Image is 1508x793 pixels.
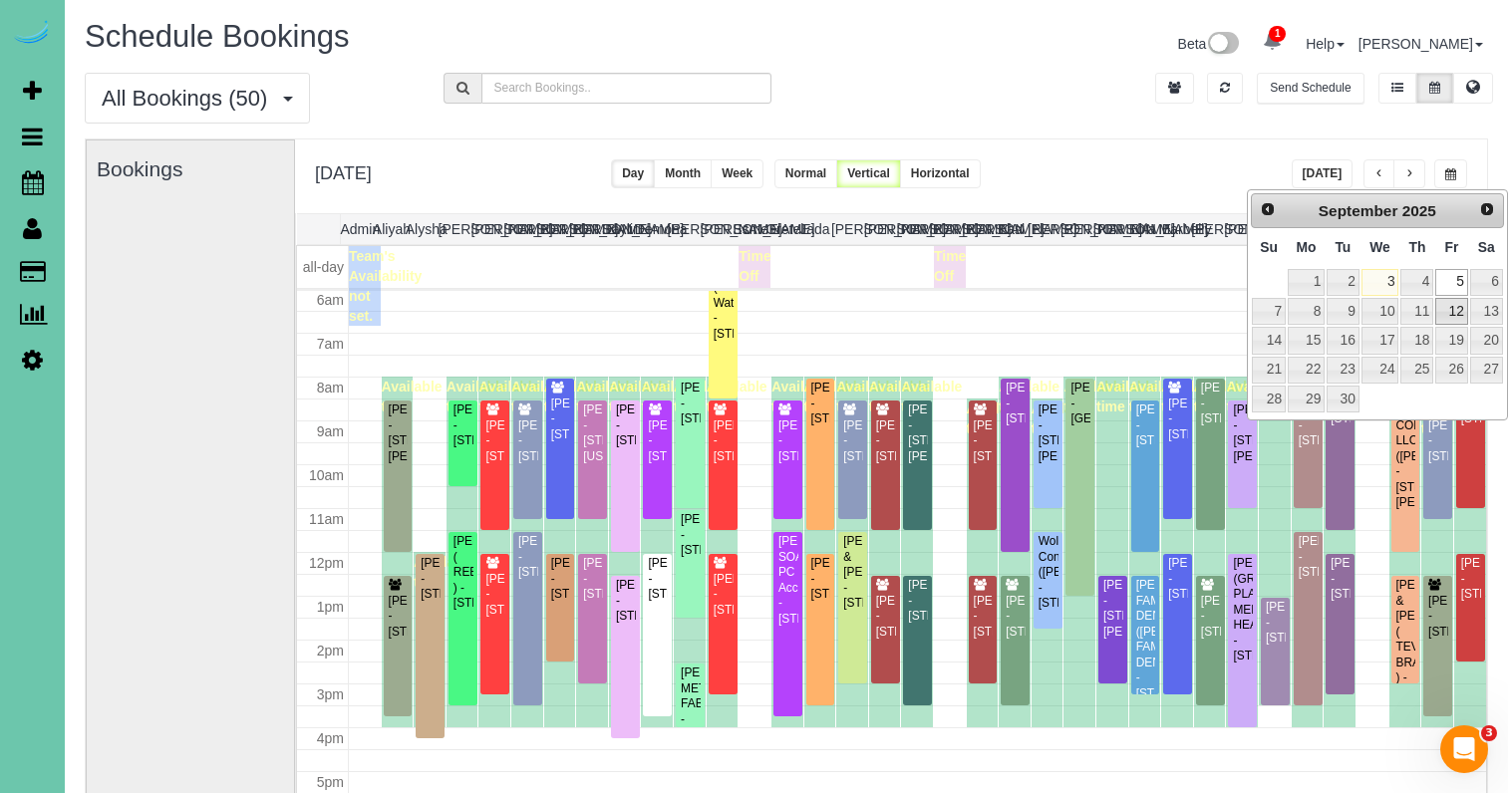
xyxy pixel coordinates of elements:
a: 13 [1470,298,1503,325]
span: Thursday [1408,239,1425,255]
div: [PERSON_NAME] - [STREET_ADDRESS] [647,556,668,602]
th: Gretel [765,214,798,244]
span: Available time [511,379,572,414]
th: [PERSON_NAME] [668,214,701,244]
div: [PERSON_NAME] - [STREET_ADDRESS] [388,594,409,640]
span: Available time [1226,379,1287,414]
a: 10 [1361,298,1399,325]
div: [PERSON_NAME] - [STREET_ADDRESS] [1005,594,1026,640]
div: [PERSON_NAME] - [STREET_ADDRESS] [1427,418,1448,464]
div: [PERSON_NAME] - [STREET_ADDRESS] [777,418,798,464]
div: [PERSON_NAME] - [GEOGRAPHIC_DATA] [1069,381,1090,426]
div: [PERSON_NAME] - [STREET_ADDRESS] [420,556,441,602]
div: [PERSON_NAME] - [STREET_ADDRESS] [875,594,896,640]
span: Available time [414,554,474,590]
button: Send Schedule [1257,73,1363,104]
span: 11am [309,511,344,527]
button: Vertical [836,159,901,188]
span: Available time [1161,379,1222,414]
span: Available time [641,379,702,414]
div: [PERSON_NAME] (GREAT PLAINS MENTAL HEALTH) - [STREET_ADDRESS] [1232,556,1253,663]
span: Available time [967,400,1028,436]
th: [PERSON_NAME] [864,214,897,244]
div: [PERSON_NAME] - [STREET_ADDRESS] [680,381,701,426]
th: Marbelly [1158,214,1191,244]
div: [PERSON_NAME] - [STREET_ADDRESS][PERSON_NAME] [1102,578,1123,640]
h3: Bookings [97,157,284,180]
th: [PERSON_NAME] [470,214,503,244]
a: 4 [1400,269,1433,296]
span: Available time [609,379,670,414]
div: [PERSON_NAME] - [STREET_ADDRESS] [1167,396,1188,442]
div: [PERSON_NAME] - [STREET_ADDRESS] [1298,534,1319,580]
span: Available time [1194,379,1255,414]
span: Available time [1129,379,1190,414]
div: [PERSON_NAME] - [STREET_ADDRESS] [973,594,994,640]
span: Available time [447,379,507,414]
div: [PERSON_NAME] - [STREET_ADDRESS] [842,418,863,464]
th: [PERSON_NAME] [700,214,733,244]
span: All Bookings (50) [102,86,277,111]
div: [PERSON_NAME] FAMILY DENTAL ([PERSON_NAME] FAMILY DENTAL) - [STREET_ADDRESS] [1135,578,1156,701]
span: Saturday [1478,239,1495,255]
span: Available time [478,379,539,414]
div: [PERSON_NAME] - [STREET_ADDRESS] [517,534,538,580]
iframe: Intercom live chat [1440,725,1488,773]
a: 7 [1252,298,1286,325]
a: 3 [1361,269,1399,296]
th: Demona [635,214,668,244]
div: [PERSON_NAME] - [STREET_ADDRESS] [1167,556,1188,602]
div: [PERSON_NAME] - [STREET_ADDRESS] [810,556,831,602]
th: [PERSON_NAME] [569,214,602,244]
div: [PERSON_NAME] - [STREET_ADDRESS] [810,381,831,426]
h2: [DATE] [315,159,372,184]
span: Team's Availability not set. [349,248,422,324]
div: [PERSON_NAME] - [STREET_ADDRESS][PERSON_NAME] [907,402,928,464]
span: Available time [576,379,637,414]
span: Available time [1063,379,1124,414]
div: [PERSON_NAME] - [STREET_ADDRESS] [1135,402,1156,448]
th: [PERSON_NAME] [962,214,995,244]
div: [PERSON_NAME] - [STREET_ADDRESS] [1200,594,1221,640]
input: Search Bookings.. [481,73,772,104]
a: 1 [1253,20,1292,64]
div: [PERSON_NAME] - [STREET_ADDRESS] [1427,594,1448,640]
div: [PERSON_NAME] ( REBATH ) - [STREET_ADDRESS] [452,534,473,611]
span: Available time [1032,400,1092,436]
span: Available time [901,379,962,414]
div: [PERSON_NAME] - [STREET_ADDRESS] [1460,556,1481,602]
a: 25 [1400,357,1433,384]
th: [PERSON_NAME] [929,214,962,244]
div: [PERSON_NAME] - [STREET_ADDRESS] [550,556,571,602]
span: 2pm [317,643,344,659]
div: [PERSON_NAME] - [STREET_ADDRESS] [1265,600,1286,646]
a: 14 [1252,327,1286,354]
a: 5 [1435,269,1467,296]
div: [PERSON_NAME] - [STREET_ADDRESS] [1200,381,1221,426]
div: [PERSON_NAME] - [STREET_ADDRESS] [713,572,734,618]
span: 8am [317,380,344,396]
th: [PERSON_NAME] [831,214,864,244]
th: Aliyah [373,214,406,244]
span: 7am [317,336,344,352]
button: Month [654,159,712,188]
div: [PERSON_NAME] - [STREET_ADDRESS] [713,418,734,464]
a: Next [1473,196,1501,224]
a: 26 [1435,357,1467,384]
span: 1pm [317,599,344,615]
div: [PERSON_NAME] - [STREET_ADDRESS] [973,418,994,464]
th: Esme [733,214,765,244]
span: Available time [804,379,865,414]
th: [PERSON_NAME] [439,214,471,244]
div: [PERSON_NAME] - [STREET_ADDRESS] [1330,556,1351,602]
button: Horizontal [900,159,981,188]
th: Kasi [995,214,1028,244]
div: [PERSON_NAME] - [STREET_ADDRESS] [484,418,505,464]
button: Normal [774,159,837,188]
a: 19 [1435,327,1467,354]
div: [PERSON_NAME] - [STREET_ADDRESS] [517,418,538,464]
div: [PERSON_NAME] - [STREET_ADDRESS] [907,578,928,624]
img: Automaid Logo [12,20,52,48]
div: [PERSON_NAME] - [STREET_ADDRESS] [647,418,668,464]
